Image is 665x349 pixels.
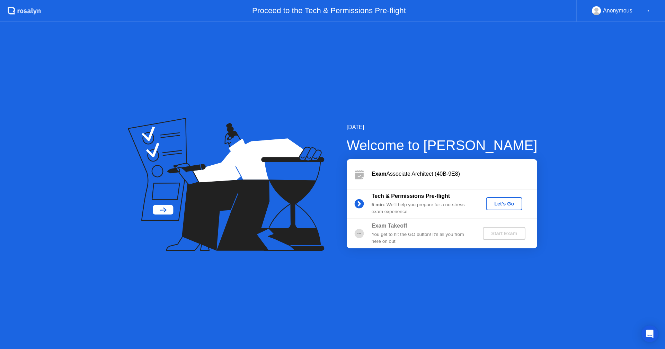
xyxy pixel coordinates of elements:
div: Anonymous [603,6,632,15]
div: Open Intercom Messenger [641,325,658,342]
b: Exam [372,171,387,177]
div: : We’ll help you prepare for a no-stress exam experience [372,201,471,215]
div: ▼ [647,6,650,15]
b: Exam Takeoff [372,223,407,229]
div: Let's Go [489,201,520,206]
div: Welcome to [PERSON_NAME] [347,135,538,156]
button: Let's Go [486,197,522,210]
b: 5 min [372,202,384,207]
div: Start Exam [486,231,523,236]
div: You get to hit the GO button! It’s all you from here on out [372,231,471,245]
div: [DATE] [347,123,538,131]
button: Start Exam [483,227,525,240]
b: Tech & Permissions Pre-flight [372,193,450,199]
div: Associate Architect (40B-9E8) [372,170,537,178]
